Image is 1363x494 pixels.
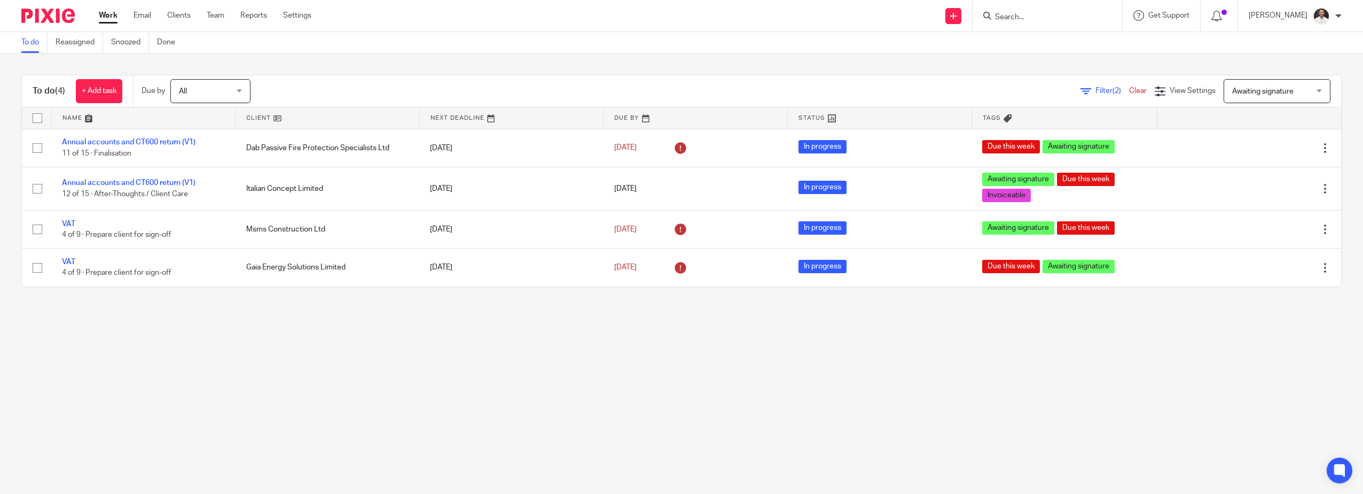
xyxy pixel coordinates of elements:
span: All [179,88,187,95]
span: Due this week [1057,173,1115,186]
span: Awaiting signature [982,173,1054,186]
td: [DATE] [419,249,604,287]
a: Snoozed [111,32,149,53]
a: Work [99,10,117,21]
a: VAT [62,220,75,228]
span: (4) [55,87,65,95]
p: Due by [142,86,165,96]
td: [DATE] [419,167,604,210]
span: Due this week [982,260,1040,273]
span: View Settings [1170,87,1216,95]
span: [DATE] [614,264,637,271]
a: + Add task [76,79,122,103]
span: 4 of 9 · Prepare client for sign-off [62,269,171,277]
img: Pixie [21,9,75,23]
td: Gaia Energy Solutions Limited [236,249,420,287]
span: 4 of 9 · Prepare client for sign-off [62,231,171,238]
a: To do [21,32,48,53]
span: 12 of 15 · After-Thoughts / Client Care [62,190,188,198]
span: Awaiting signature [1043,260,1115,273]
a: Team [207,10,224,21]
td: [DATE] [419,210,604,248]
span: Awaiting signature [1043,140,1115,153]
span: Awaiting signature [1232,88,1294,95]
a: Done [157,32,183,53]
span: Get Support [1148,12,1189,19]
a: Email [134,10,151,21]
span: Tags [983,115,1001,121]
span: In progress [798,260,847,273]
td: Msms Construction Ltd [236,210,420,248]
h1: To do [33,86,65,97]
a: Annual accounts and CT600 return (V1) [62,179,195,187]
input: Search [994,13,1090,22]
a: Reports [240,10,267,21]
span: (2) [1113,87,1121,95]
span: [DATE] [614,144,637,152]
a: VAT [62,258,75,266]
span: Due this week [982,140,1040,153]
span: In progress [798,221,847,235]
a: Annual accounts and CT600 return (V1) [62,138,195,146]
span: Awaiting signature [982,221,1054,235]
td: Dab Passive Fire Protection Specialists Ltd [236,129,420,167]
td: [DATE] [419,129,604,167]
a: Clients [167,10,191,21]
span: 11 of 15 · Finalisation [62,150,131,157]
span: Due this week [1057,221,1115,235]
span: [DATE] [614,226,637,233]
a: Settings [283,10,311,21]
span: Filter [1095,87,1129,95]
p: [PERSON_NAME] [1249,10,1307,21]
a: Clear [1129,87,1147,95]
span: Invoiceable [982,189,1031,202]
span: In progress [798,181,847,194]
span: [DATE] [614,185,637,192]
img: dom%20slack.jpg [1313,7,1330,25]
td: Italian Concept Limited [236,167,420,210]
span: In progress [798,140,847,153]
a: Reassigned [56,32,103,53]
